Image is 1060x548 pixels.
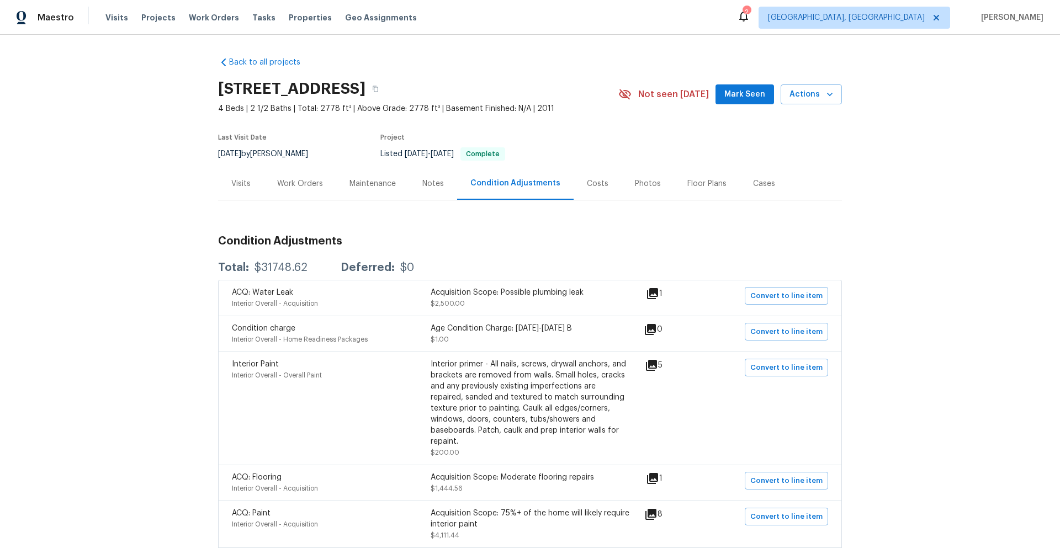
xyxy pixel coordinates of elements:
[189,12,239,23] span: Work Orders
[345,12,417,23] span: Geo Assignments
[431,532,459,539] span: $4,111.44
[753,178,775,189] div: Cases
[750,326,823,338] span: Convert to line item
[380,134,405,141] span: Project
[470,178,560,189] div: Condition Adjustments
[289,12,332,23] span: Properties
[644,508,698,521] div: 8
[750,475,823,487] span: Convert to line item
[724,88,765,102] span: Mark Seen
[745,472,828,490] button: Convert to line item
[431,472,629,483] div: Acquisition Scope: Moderate flooring repairs
[365,79,385,99] button: Copy Address
[231,178,251,189] div: Visits
[218,236,842,247] h3: Condition Adjustments
[750,510,823,523] span: Convert to line item
[218,147,321,161] div: by [PERSON_NAME]
[218,150,241,158] span: [DATE]
[218,83,365,94] h2: [STREET_ADDRESS]
[232,509,271,517] span: ACQ: Paint
[587,178,608,189] div: Costs
[341,262,395,273] div: Deferred:
[745,287,828,305] button: Convert to line item
[462,151,504,157] span: Complete
[431,485,463,492] span: $1,444.56
[431,449,459,456] span: $200.00
[646,287,698,300] div: 1
[405,150,454,158] span: -
[431,508,629,530] div: Acquisition Scope: 75%+ of the home will likely require interior paint
[635,178,661,189] div: Photos
[232,300,318,307] span: Interior Overall - Acquisition
[232,485,318,492] span: Interior Overall - Acquisition
[431,323,629,334] div: Age Condition Charge: [DATE]-[DATE] B
[768,12,925,23] span: [GEOGRAPHIC_DATA], [GEOGRAPHIC_DATA]
[431,300,465,307] span: $2,500.00
[789,88,833,102] span: Actions
[431,287,629,298] div: Acquisition Scope: Possible plumbing leak
[400,262,414,273] div: $0
[232,289,293,296] span: ACQ: Water Leak
[745,323,828,340] button: Convert to line item
[638,89,709,100] span: Not seen [DATE]
[431,150,454,158] span: [DATE]
[141,12,176,23] span: Projects
[232,336,368,343] span: Interior Overall - Home Readiness Packages
[750,290,823,302] span: Convert to line item
[422,178,444,189] div: Notes
[218,262,249,273] div: Total:
[781,84,842,105] button: Actions
[431,359,629,447] div: Interior primer - All nails, screws, drywall anchors, and brackets are removed from walls. Small ...
[232,521,318,528] span: Interior Overall - Acquisition
[977,12,1043,23] span: [PERSON_NAME]
[405,150,428,158] span: [DATE]
[349,178,396,189] div: Maintenance
[105,12,128,23] span: Visits
[255,262,308,273] div: $31748.62
[431,336,449,343] span: $1.00
[252,14,275,22] span: Tasks
[645,359,698,372] div: 5
[644,323,698,336] div: 0
[232,473,282,481] span: ACQ: Flooring
[745,359,828,376] button: Convert to line item
[380,150,505,158] span: Listed
[750,361,823,374] span: Convert to line item
[745,508,828,525] button: Convert to line item
[277,178,323,189] div: Work Orders
[687,178,727,189] div: Floor Plans
[232,360,279,368] span: Interior Paint
[715,84,774,105] button: Mark Seen
[743,7,750,18] div: 2
[218,134,267,141] span: Last Visit Date
[646,472,698,485] div: 1
[232,372,322,379] span: Interior Overall - Overall Paint
[38,12,74,23] span: Maestro
[218,57,324,68] a: Back to all projects
[218,103,618,114] span: 4 Beds | 2 1/2 Baths | Total: 2778 ft² | Above Grade: 2778 ft² | Basement Finished: N/A | 2011
[232,324,295,332] span: Condition charge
